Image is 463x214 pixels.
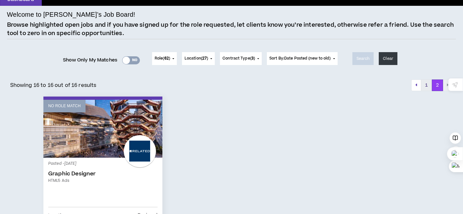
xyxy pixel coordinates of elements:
[421,79,432,91] button: 1
[220,52,262,65] button: Contract Type(3)
[48,161,158,167] p: Posted - [DATE]
[202,56,207,61] span: 27
[185,56,208,61] span: Location ( )
[352,52,374,65] button: Search
[267,52,338,65] button: Sort By:Date Posted (new to old)
[164,56,169,61] span: 62
[48,171,158,177] a: Graphic Designer
[7,21,456,37] p: Browse highlighted open jobs and if you have signed up for the role requested, let clients know y...
[48,103,81,109] p: No Role Match
[152,52,177,65] button: Role(62)
[251,56,254,61] span: 3
[432,79,443,91] button: 2
[222,56,255,61] span: Contract Type ( )
[411,79,453,91] nav: pagination
[155,56,170,61] span: Role ( )
[43,100,162,158] a: No Role Match
[10,81,96,89] p: Showing 16 to 16 out of 16 results
[63,55,117,65] span: Show Only My Matches
[269,56,331,61] span: Sort By: Date Posted (new to old)
[182,52,215,65] button: Location(27)
[48,178,158,183] a: HTML5 Ads
[379,52,397,65] button: Clear
[7,10,135,19] h4: Welcome to [PERSON_NAME]’s Job Board!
